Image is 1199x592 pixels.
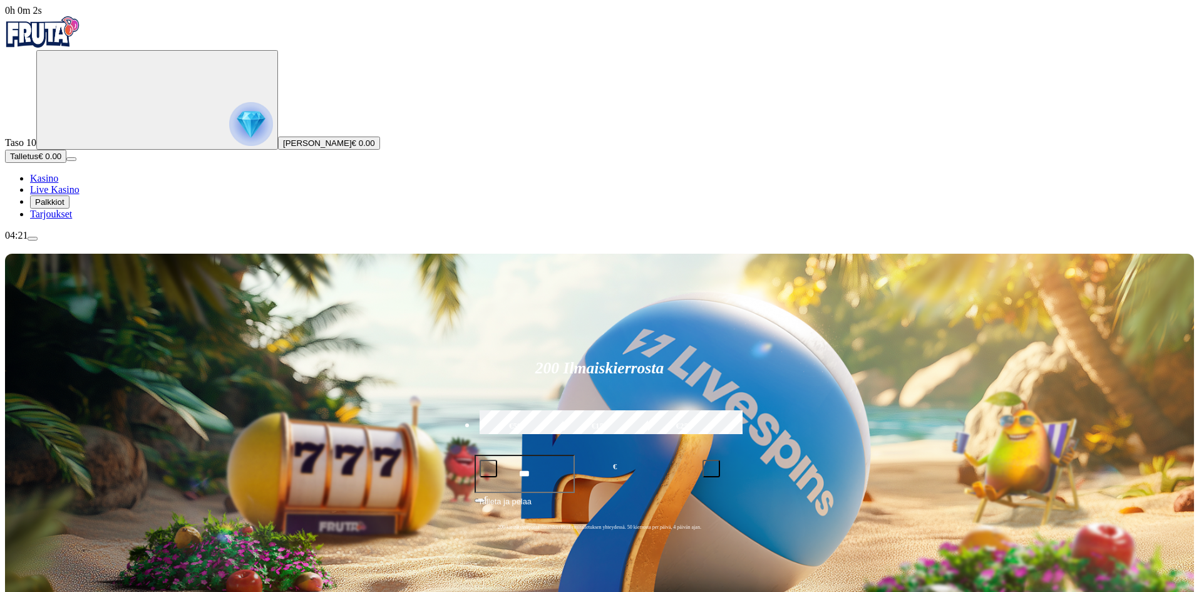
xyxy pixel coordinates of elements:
[36,50,278,150] button: reward progress
[476,408,554,445] label: €50
[283,138,352,148] span: [PERSON_NAME]
[5,5,42,16] span: user session time
[66,157,76,161] button: menu
[35,197,64,207] span: Palkkiot
[5,16,80,48] img: Fruta
[30,184,80,195] a: Live Kasino
[30,209,72,219] a: Tarjoukset
[229,102,273,146] img: reward progress
[613,461,617,473] span: €
[38,152,61,161] span: € 0.00
[478,496,532,518] span: Talleta ja pelaa
[5,16,1194,220] nav: Primary
[28,237,38,241] button: menu
[278,137,380,150] button: [PERSON_NAME]€ 0.00
[5,173,1194,220] nav: Main menu
[485,494,488,502] span: €
[480,460,497,477] button: minus icon
[702,460,720,477] button: plus icon
[5,150,66,163] button: Talletusplus icon€ 0.00
[5,39,80,49] a: Fruta
[30,195,69,209] button: Palkkiot
[560,408,638,445] label: €150
[352,138,375,148] span: € 0.00
[5,230,28,241] span: 04:21
[475,495,725,519] button: Talleta ja pelaa
[30,173,58,184] a: Kasino
[10,152,38,161] span: Talletus
[645,408,723,445] label: €250
[5,137,36,148] span: Taso 10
